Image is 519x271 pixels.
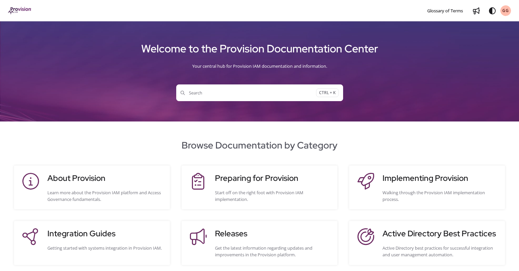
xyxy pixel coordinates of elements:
[215,245,331,258] div: Get the latest information regarding updates and improvements in the Provision platform.
[47,172,163,184] h3: About Provision
[487,5,498,16] button: Theme options
[427,8,463,14] span: Glossary of Terms
[188,172,331,203] a: Preparing for ProvisionStart off on the right foot with Provision IAM implementation.
[382,172,498,184] h3: Implementing Provision
[215,172,331,184] h3: Preparing for Provision
[181,89,316,96] span: Search
[471,5,482,16] a: Whats new
[8,7,32,14] img: brand logo
[8,58,511,74] div: Your central hub for Provision IAM documentation and information.
[316,88,339,97] span: CTRL + K
[8,138,511,152] h2: Browse Documentation by Category
[21,172,163,203] a: About ProvisionLearn more about the Provision IAM platform and Access Governance fundamentals.
[8,40,511,58] h1: Welcome to the Provision Documentation Center
[382,189,498,203] div: Walking through the Provision IAM implementation process.
[215,228,331,240] h3: Releases
[8,7,32,15] a: Project logo
[382,228,498,240] h3: Active Directory Best Practices
[47,245,163,251] div: Getting started with systems integration in Provision IAM.
[21,228,163,258] a: Integration GuidesGetting started with systems integration in Provision IAM.
[47,189,163,203] div: Learn more about the Provision IAM platform and Access Governance fundamentals.
[176,84,343,101] button: SearchCTRL + K
[47,228,163,240] h3: Integration Guides
[382,245,498,258] div: Active Directory best practices for successful integration and user management automation.
[356,228,498,258] a: Active Directory Best PracticesActive Directory best practices for successful integration and use...
[188,228,331,258] a: ReleasesGet the latest information regarding updates and improvements in the Provision platform.
[356,172,498,203] a: Implementing ProvisionWalking through the Provision IAM implementation process.
[215,189,331,203] div: Start off on the right foot with Provision IAM implementation.
[500,5,511,16] button: GG
[502,8,509,14] span: GG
